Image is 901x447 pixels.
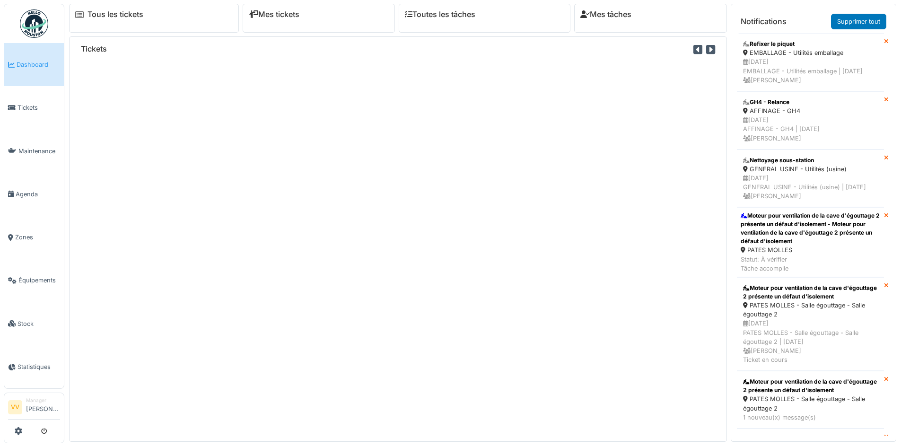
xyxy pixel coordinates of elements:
a: Nettoyage sous-station GENERAL USINE - Utilités (usine) [DATE]GENERAL USINE - Utilités (usine) | ... [737,149,884,208]
div: Refixer le piquet [743,40,878,48]
a: Moteur pour ventilation de la cave d'égouttage 2 présente un défaut d'isolement - Moteur pour ven... [737,207,884,277]
li: VV [8,400,22,414]
a: Supprimer tout [831,14,886,29]
a: Statistiques [4,345,64,388]
span: Statistiques [17,362,60,371]
span: Maintenance [18,147,60,156]
a: Mes tickets [249,10,299,19]
div: Moteur pour ventilation de la cave d'égouttage 2 présente un défaut d'isolement - Moteur pour ven... [741,211,880,245]
a: Mes tâches [580,10,631,19]
div: EMBALLAGE - Utilités emballage [743,48,878,57]
div: Moteur pour ventilation de la cave d'égouttage 2 présente un défaut d'isolement [743,377,878,394]
a: Agenda [4,173,64,216]
a: GH4 - Relance AFFINAGE - GH4 [DATE]AFFINAGE - GH4 | [DATE] [PERSON_NAME] [737,91,884,149]
a: Tous les tickets [87,10,143,19]
div: GENERAL USINE - Utilités (usine) [743,165,878,174]
div: 1 nouveau(x) message(s) [743,413,878,422]
img: Badge_color-CXgf-gQk.svg [20,9,48,38]
div: [DATE] EMBALLAGE - Utilités emballage | [DATE] [PERSON_NAME] [743,57,878,85]
a: Stock [4,302,64,345]
li: [PERSON_NAME] [26,397,60,417]
a: Refixer le piquet EMBALLAGE - Utilités emballage [DATE]EMBALLAGE - Utilités emballage | [DATE] [P... [737,33,884,91]
h6: Tickets [81,44,107,53]
div: Moteur pour ventilation de la cave d'égouttage 2 présente un défaut d'isolement [743,284,878,301]
a: Dashboard [4,43,64,86]
div: GH4 - Relance [743,98,878,106]
a: Maintenance [4,130,64,173]
div: PATES MOLLES - Salle égouttage - Salle égouttage 2 [743,301,878,319]
div: Manager [26,397,60,404]
a: Toutes les tâches [405,10,475,19]
span: Équipements [18,276,60,285]
a: Zones [4,216,64,259]
a: Moteur pour ventilation de la cave d'égouttage 2 présente un défaut d'isolement PATES MOLLES - Sa... [737,371,884,429]
div: Statut: À vérifier Tâche accomplie [741,255,880,273]
div: PATES MOLLES - Salle égouttage - Salle égouttage 2 [743,394,878,412]
div: [DATE] GENERAL USINE - Utilités (usine) | [DATE] [PERSON_NAME] [743,174,878,201]
div: [DATE] PATES MOLLES - Salle égouttage - Salle égouttage 2 | [DATE] [PERSON_NAME] Ticket en cours [743,319,878,364]
span: Dashboard [17,60,60,69]
a: Équipements [4,259,64,302]
a: VV Manager[PERSON_NAME] [8,397,60,420]
span: Tickets [17,103,60,112]
span: Agenda [16,190,60,199]
a: Moteur pour ventilation de la cave d'égouttage 2 présente un défaut d'isolement PATES MOLLES - Sa... [737,277,884,371]
div: PATES MOLLES [741,245,880,254]
h6: Notifications [741,17,787,26]
div: Nettoyage sous-station [743,156,878,165]
a: Tickets [4,86,64,129]
div: [DATE] AFFINAGE - GH4 | [DATE] [PERSON_NAME] [743,115,878,143]
span: Zones [15,233,60,242]
span: Stock [17,319,60,328]
div: AFFINAGE - GH4 [743,106,878,115]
